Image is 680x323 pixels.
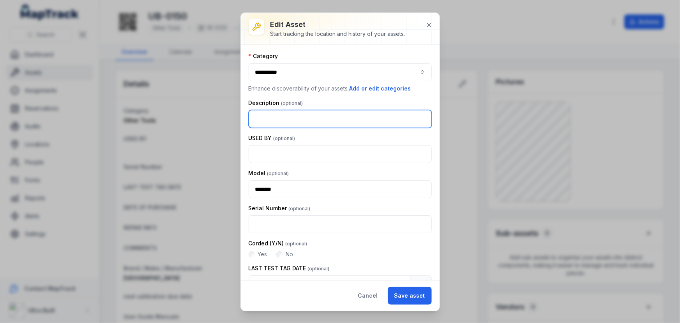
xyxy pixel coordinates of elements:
[249,204,311,212] label: Serial Number
[249,52,278,60] label: Category
[411,275,432,293] button: Calendar
[258,250,267,258] label: Yes
[270,30,405,38] div: Start tracking the location and history of your assets.
[249,264,330,272] label: LAST TEST TAG DATE
[249,84,432,93] p: Enhance discoverability of your assets.
[249,134,295,142] label: USED BY
[249,99,303,107] label: Description
[270,19,405,30] h3: Edit asset
[351,287,385,305] button: Cancel
[249,240,307,247] label: Corded (Y/N)
[249,169,289,177] label: Model
[286,250,293,258] label: No
[388,287,432,305] button: Save asset
[349,84,412,93] button: Add or edit categories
